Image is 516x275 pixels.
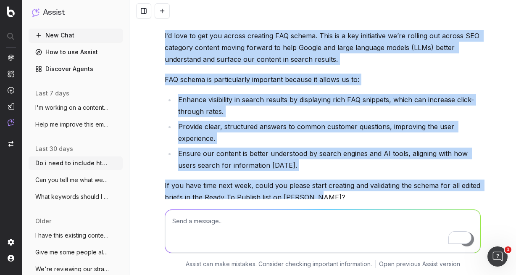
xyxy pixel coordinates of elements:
[35,176,109,184] span: Can you tell me what were some trending
[29,62,123,76] a: Discover Agents
[29,190,123,204] button: What keywords should I target for an out
[29,246,123,259] button: Give me some people also asked questions
[176,148,481,171] li: Ensure our content is better understood by search engines and AI tools, aligning with how users s...
[487,246,508,267] iframe: Intercom live chat
[8,87,14,94] img: Activation
[35,193,109,201] span: What keywords should I target for an out
[32,7,119,19] button: Assist
[35,159,109,167] span: Do i need to include html tags within FA
[29,45,123,59] a: How to use Assist
[43,7,65,19] h1: Assist
[8,103,14,110] img: Studio
[35,265,109,273] span: We're reviewing our strategy for Buying
[35,103,109,112] span: I'm working on a content strategy for ou
[165,30,481,65] p: I’d love to get you across creating FAQ schema. This is a key initiative we’re rolling out across...
[176,121,481,144] li: Provide clear, structured answers to common customer questions, improving the user experience.
[35,89,69,98] span: last 7 days
[35,145,73,153] span: last 30 days
[8,255,14,262] img: My account
[8,119,14,126] img: Assist
[29,29,123,42] button: New Chat
[8,239,14,246] img: Setting
[35,120,109,129] span: Help me improve this email - I want to b
[29,156,123,170] button: Do i need to include html tags within FA
[29,101,123,114] button: I'm working on a content strategy for ou
[8,54,14,61] img: Analytics
[35,248,109,256] span: Give me some people also asked questions
[7,6,15,17] img: Botify logo
[165,74,481,85] p: FAQ schema is particularly important because it allows us to:
[8,70,14,77] img: Intelligence
[176,94,481,117] li: Enhance visibility in search results by displaying rich FAQ snippets, which can increase click-th...
[186,260,372,268] p: Assist can make mistakes. Consider checking important information.
[29,229,123,242] button: I have this existing content for a Samsu
[29,118,123,131] button: Help me improve this email - I want to b
[8,141,13,147] img: Switch project
[379,260,460,268] a: Open previous Assist version
[165,210,480,253] textarea: To enrich screen reader interactions, please activate Accessibility in Grammarly extension settings
[35,217,51,225] span: older
[29,173,123,187] button: Can you tell me what were some trending
[32,8,39,16] img: Assist
[35,231,109,240] span: I have this existing content for a Samsu
[505,246,511,253] span: 1
[165,180,481,203] p: If you have time next week, could you please start creating and validating the schema for all edi...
